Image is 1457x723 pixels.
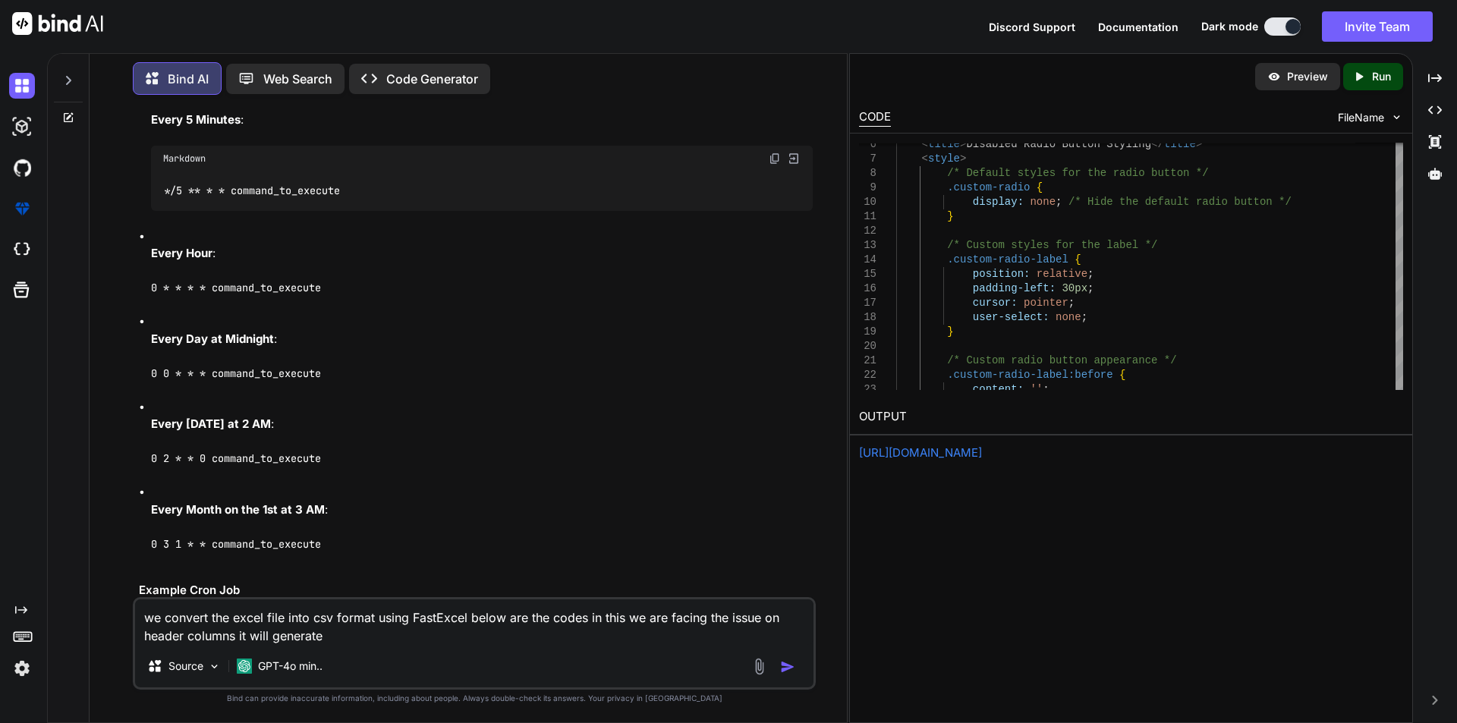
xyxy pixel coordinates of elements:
[1062,282,1087,294] span: 30px
[1267,70,1281,83] img: preview
[1098,19,1179,35] button: Documentation
[928,152,960,165] span: style
[273,184,297,198] span: _to_
[9,196,35,222] img: premium
[1081,311,1087,323] span: ;
[859,108,891,127] div: CODE
[1151,138,1164,150] span: </
[859,445,982,460] a: [URL][DOMAIN_NAME]
[859,253,876,267] div: 14
[947,239,1157,251] span: /* Custom styles for the label */
[972,196,1023,208] span: display:
[859,296,876,310] div: 17
[1087,282,1094,294] span: ;
[1098,20,1179,33] span: Documentation
[163,152,206,165] span: Markdown
[960,138,966,150] span: >
[1338,110,1384,125] span: FileName
[151,331,813,348] p: :
[1068,297,1075,309] span: ;
[163,183,341,199] code: * * * command execute
[1068,196,1292,208] span: /* Hide the default radio button */
[9,73,35,99] img: darkChat
[859,209,876,224] div: 11
[1164,138,1196,150] span: title
[947,181,1030,193] span: .custom-radio
[151,416,813,433] p: :
[859,281,876,296] div: 16
[135,599,813,645] textarea: we convert the excel file into csv format using FastExcel below are the codes in this we are faci...
[12,12,103,35] img: Bind AI
[151,366,321,380] code: 0 0 * * * command_to_execute
[769,152,781,165] img: copy
[9,155,35,181] img: githubDark
[1287,69,1328,84] p: Preview
[151,537,321,551] code: 0 3 1 * * command_to_execute
[989,20,1075,33] span: Discord Support
[1075,253,1081,266] span: {
[1036,181,1042,193] span: {
[859,382,876,397] div: 23
[947,354,1176,366] span: /* Custom radio button appearance */
[151,112,813,129] p: :
[139,582,813,599] h3: Example Cron Job
[386,70,478,88] p: Code Generator
[780,659,795,674] img: icon
[1037,268,1087,280] span: relative
[859,238,876,253] div: 13
[960,152,966,165] span: >
[1196,138,1202,150] span: >
[151,246,212,260] strong: Every Hour
[151,501,813,519] p: :
[859,181,876,195] div: 9
[859,310,876,325] div: 18
[972,297,1017,309] span: cursor:
[947,325,953,338] span: }
[859,152,876,166] div: 7
[1056,311,1081,323] span: none
[859,339,876,354] div: 20
[208,660,221,673] img: Pick Models
[237,659,252,674] img: GPT-4o mini
[168,70,209,88] p: Bind AI
[151,281,321,294] code: 0 * * * * command_to_execute
[1030,383,1043,395] span: ''
[1119,369,1125,381] span: {
[151,451,321,465] code: 0 2 * * 0 command_to_execute
[1056,196,1062,208] span: ;
[989,19,1075,35] button: Discord Support
[859,195,876,209] div: 10
[947,369,1112,381] span: .custom-radio-label:before
[859,368,876,382] div: 22
[258,659,323,674] p: GPT-4o min..
[859,166,876,181] div: 8
[859,267,876,281] div: 15
[151,502,325,517] strong: Every Month on the 1st at 3 AM
[151,332,274,346] strong: Every Day at Midnight
[1087,268,1094,280] span: ;
[859,224,876,238] div: 12
[859,325,876,339] div: 19
[947,210,953,222] span: }
[972,268,1030,280] span: position:
[9,114,35,140] img: darkAi-studio
[921,138,927,150] span: <
[947,167,1208,179] span: /* Default styles for the radio button */
[1024,297,1068,309] span: pointer
[1201,19,1258,34] span: Dark mode
[850,399,1412,435] h2: OUTPUT
[263,70,332,88] p: Web Search
[151,112,241,127] strong: Every 5 Minutes
[859,354,876,368] div: 21
[9,655,35,681] img: settings
[966,138,1151,150] span: Disabled Radio Button Styling
[1390,111,1403,124] img: chevron down
[972,383,1023,395] span: content:
[787,152,801,165] img: Open in Browser
[751,658,768,675] img: attachment
[972,311,1049,323] span: user-select:
[1043,383,1049,395] span: ;
[9,237,35,262] img: cloudideIcon
[1372,69,1391,84] p: Run
[921,152,927,165] span: <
